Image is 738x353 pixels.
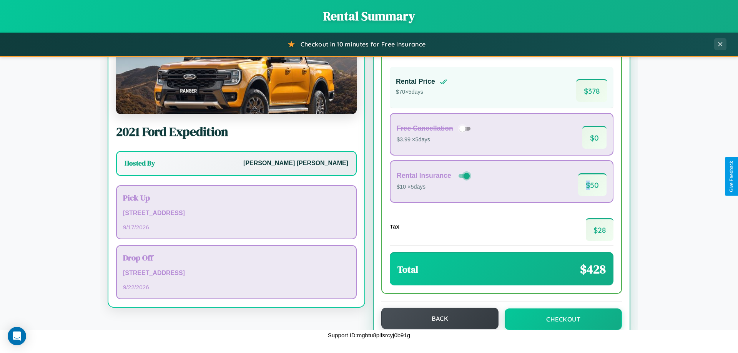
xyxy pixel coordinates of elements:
[397,172,451,180] h4: Rental Insurance
[582,126,607,149] span: $ 0
[125,159,155,168] h3: Hosted By
[397,182,471,192] p: $10 × 5 days
[123,268,350,279] p: [STREET_ADDRESS]
[328,330,410,340] p: Support ID: mgbtu8plfsrcyj0b91g
[123,282,350,292] p: 9 / 22 / 2026
[586,218,613,241] span: $ 28
[580,261,606,278] span: $ 428
[578,173,607,196] span: $ 50
[381,308,499,329] button: Back
[576,79,607,102] span: $ 378
[123,252,350,263] h3: Drop Off
[8,327,26,345] div: Open Intercom Messenger
[243,158,348,169] p: [PERSON_NAME] [PERSON_NAME]
[116,37,357,114] img: Ford Expedition
[123,208,350,219] p: [STREET_ADDRESS]
[123,222,350,232] p: 9 / 17 / 2026
[396,78,435,86] h4: Rental Price
[116,123,357,140] h2: 2021 Ford Expedition
[390,223,399,230] h4: Tax
[397,135,473,145] p: $3.99 × 5 days
[396,87,447,97] p: $ 70 × 5 days
[397,124,453,133] h4: Free Cancellation
[301,40,426,48] span: Checkout in 10 minutes for Free Insurance
[397,263,418,276] h3: Total
[729,161,734,192] div: Give Feedback
[123,192,350,203] h3: Pick Up
[505,308,622,330] button: Checkout
[8,8,730,25] h1: Rental Summary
